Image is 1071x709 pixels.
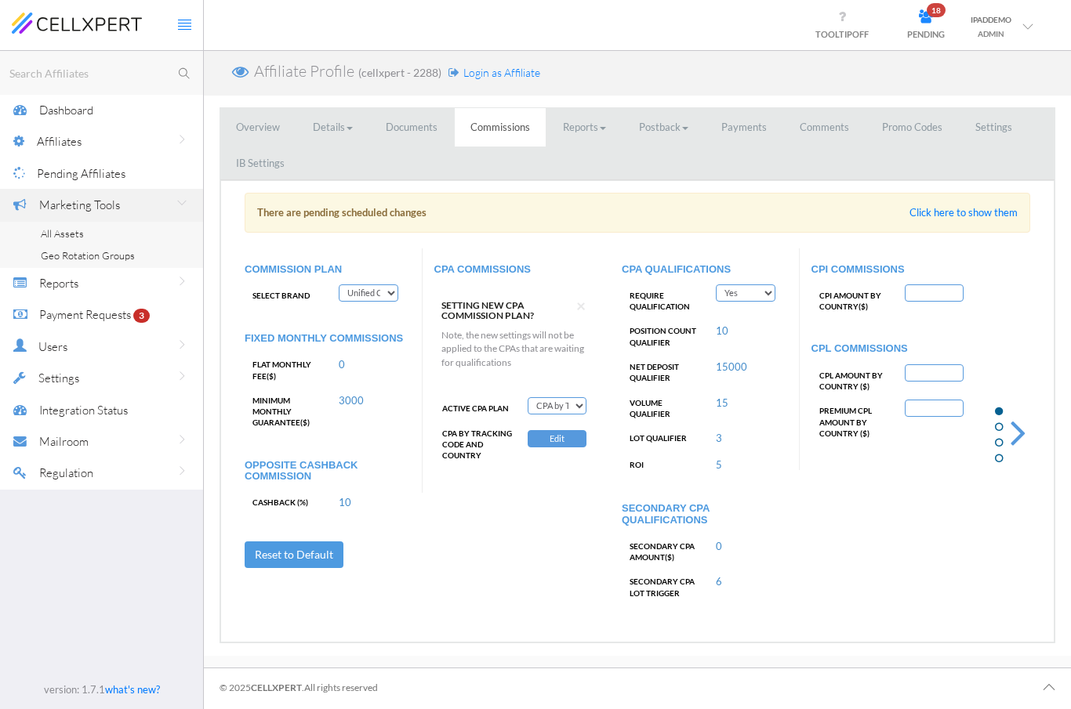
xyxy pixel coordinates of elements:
[245,264,410,275] h5: COMMISSION PLAN
[667,552,672,562] currency-sign: $
[434,264,599,275] h5: CPA COMMISSIONS
[220,668,378,707] div: © 2025 .
[37,166,125,181] span: Pending Affiliates
[39,276,78,291] span: Reports
[630,541,695,562] span: Secondary CPA Amount
[251,682,302,693] span: Cellxpert
[38,371,79,385] span: Settings
[960,108,1028,147] a: Settings
[245,460,410,483] h5: Opposite Cashback Commission
[811,264,976,275] h5: CPI COMMISSIONS
[339,358,345,371] a: 0
[245,541,343,568] button: Reset to Default
[220,144,300,183] a: IB Settings
[576,297,586,313] button: ×
[811,284,894,313] label: ( )
[44,683,105,696] span: version: 1.7.1
[811,343,976,354] h5: CPL COMMISSIONS
[622,264,787,275] h5: CPA QUALIFICATIONS
[852,29,869,39] span: OFF
[220,108,296,147] a: Overview
[39,197,120,212] span: Marketing Tools
[254,60,540,83] p: Affiliate Profile
[41,227,84,240] span: All Assets
[861,302,866,311] currency-sign: $
[434,397,517,414] label: Active CPA Plan
[303,418,307,427] currency-sign: $
[528,430,586,447] button: Edit
[971,13,1011,27] div: IPADDEMO
[245,353,327,382] label: ( )
[622,535,704,563] label: ( )
[716,396,728,409] a: 15
[622,570,704,599] label: Secondary CPA LOT Trigger
[716,540,722,552] a: 0
[105,683,160,696] a: what's new?
[622,503,787,526] h5: Secondary CPA QUALIFICATIONS
[37,134,82,149] span: Affiliates
[622,284,704,313] label: Require Qualification
[441,328,586,368] p: Note, the new settings will not be applied to the CPAs that are waiting for qualifications
[815,29,869,39] span: TOOLTIP
[811,400,894,439] label: Premium CPL AMOUNT BY COUNTRY ( )
[39,465,93,480] span: Regulation
[339,496,351,508] a: 10
[716,575,722,588] a: 6
[133,309,150,324] span: 3
[716,324,728,337] a: 10
[304,682,378,693] span: All rights reserved
[909,205,1018,220] a: Click here to show them
[445,61,540,81] a: Login as Affiliate
[547,108,622,147] a: Reports
[245,284,327,301] label: Select Brand
[297,108,368,147] a: Details
[252,396,300,428] span: Minimum Monthly Guarantee
[39,434,89,449] span: Mailroom
[463,66,540,79] span: Login as Affiliate
[862,429,867,438] currency-sign: $
[716,360,747,373] a: 15000
[811,364,894,392] label: CPL AMOUNT BY COUNTRY ( )
[622,356,704,384] label: Net Deposit Qualifier
[622,392,704,420] label: Volume Qualifier
[866,108,958,147] a: Promo Codes
[339,394,364,407] a: 3000
[39,103,93,118] span: Dashboard
[39,307,131,322] span: Payment Requests
[784,108,865,147] a: Comments
[6,63,203,83] input: Search Affiliates
[716,432,722,444] a: 3
[257,206,427,219] strong: There are pending scheduled changes
[252,360,311,380] span: Flat Monthly Fee
[862,382,867,391] currency-sign: $
[819,291,881,311] span: CPI AMOUNT BY COUNTRY
[370,108,453,147] a: Documents
[38,339,67,354] span: Users
[39,403,128,418] span: Integration Status
[716,458,722,471] a: 5
[245,333,410,344] h5: FIXED MONTHLY COMMISSIONS
[455,108,546,147] a: Commissions
[41,249,135,262] span: Geo Rotation Groups
[706,108,782,147] a: Payments
[245,389,327,429] label: ( )
[622,427,704,443] label: LOT Qualifier
[622,320,704,348] label: Position Count Qualifier
[622,454,704,470] label: roi
[907,29,945,39] span: PENDING
[441,300,586,320] h6: SETTING NEW CPA COMMISSION PLAN?
[269,371,274,381] currency-sign: $
[971,27,1011,41] div: ADMIN
[434,422,517,461] label: CPA by Tracking Code and country
[12,13,142,33] img: cellxpert-logo.svg
[252,497,308,507] span: Cashback (%)
[358,66,441,79] small: (cellxpert - 2288)
[927,3,946,17] span: 18
[623,108,704,147] a: Postback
